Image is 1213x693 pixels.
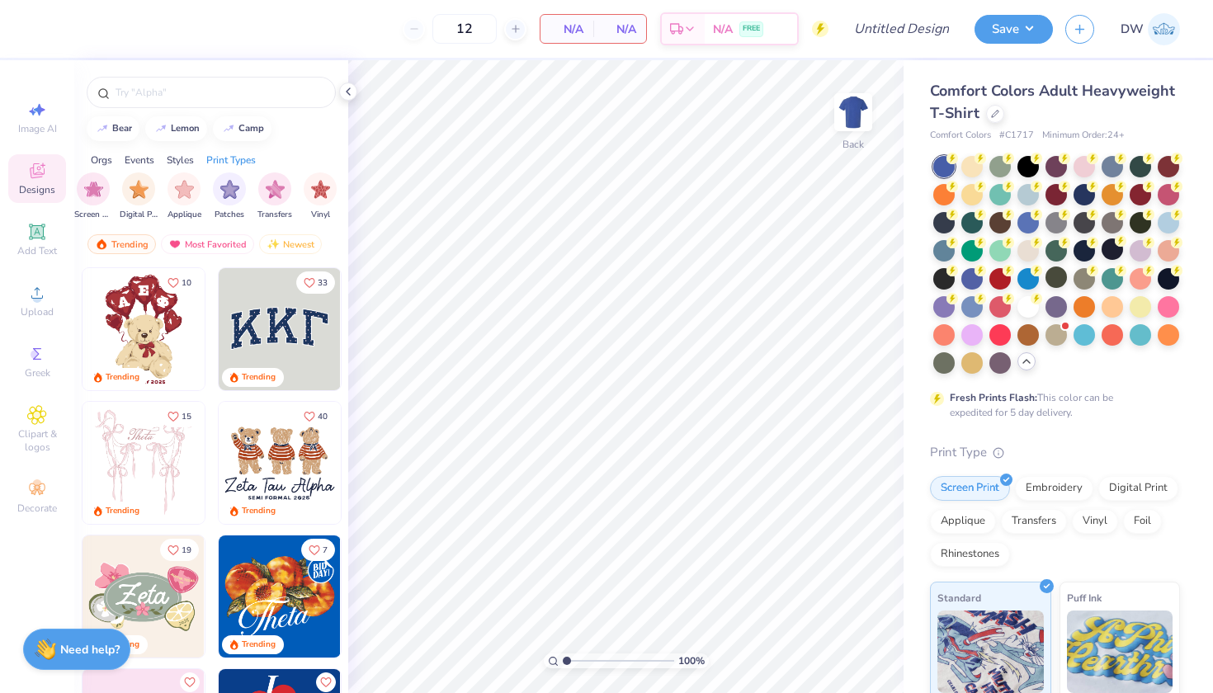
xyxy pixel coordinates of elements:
[213,172,246,221] div: filter for Patches
[120,172,158,221] div: filter for Digital Print
[130,180,149,199] img: Digital Print Image
[125,153,154,167] div: Events
[96,124,109,134] img: trend_line.gif
[1001,509,1067,534] div: Transfers
[296,405,335,427] button: Like
[267,238,280,250] img: Newest.gif
[1098,476,1178,501] div: Digital Print
[930,542,1010,567] div: Rhinestones
[74,209,112,221] span: Screen Print
[975,15,1053,44] button: Save
[19,183,55,196] span: Designs
[84,180,103,199] img: Screen Print Image
[17,502,57,515] span: Decorate
[266,180,285,199] img: Transfers Image
[937,610,1044,693] img: Standard
[160,271,199,294] button: Like
[930,81,1175,123] span: Comfort Colors Adult Heavyweight T-Shirt
[340,268,462,390] img: edfb13fc-0e43-44eb-bea2-bf7fc0dd67f9
[316,672,336,692] button: Like
[432,14,497,44] input: – –
[106,371,139,384] div: Trending
[161,234,254,254] div: Most Favorited
[937,589,981,606] span: Standard
[204,535,326,658] img: d6d5c6c6-9b9a-4053-be8a-bdf4bacb006d
[168,238,182,250] img: most_fav.gif
[304,172,337,221] button: filter button
[318,279,328,287] span: 33
[182,279,191,287] span: 10
[304,172,337,221] div: filter for Vinyl
[1121,20,1144,39] span: DW
[160,539,199,561] button: Like
[182,412,191,421] span: 15
[999,129,1034,143] span: # C1717
[220,180,239,199] img: Patches Image
[242,505,276,517] div: Trending
[168,172,201,221] button: filter button
[841,12,962,45] input: Untitled Design
[219,535,341,658] img: 8659caeb-cee5-4a4c-bd29-52ea2f761d42
[930,476,1010,501] div: Screen Print
[242,639,276,651] div: Trending
[837,96,870,129] img: Back
[603,21,636,38] span: N/A
[112,124,132,133] div: bear
[257,172,292,221] div: filter for Transfers
[930,509,996,534] div: Applique
[8,427,66,454] span: Clipart & logos
[120,209,158,221] span: Digital Print
[175,180,194,199] img: Applique Image
[713,21,733,38] span: N/A
[296,271,335,294] button: Like
[204,268,326,390] img: e74243e0-e378-47aa-a400-bc6bcb25063a
[60,642,120,658] strong: Need help?
[83,535,205,658] img: 010ceb09-c6fc-40d9-b71e-e3f087f73ee6
[340,535,462,658] img: f22b6edb-555b-47a9-89ed-0dd391bfae4f
[106,505,139,517] div: Trending
[25,366,50,379] span: Greek
[257,209,292,221] span: Transfers
[950,391,1037,404] strong: Fresh Prints Flash:
[318,412,328,421] span: 40
[182,546,191,554] span: 19
[206,153,256,167] div: Print Types
[238,124,264,133] div: camp
[17,244,57,257] span: Add Text
[204,402,326,524] img: d12a98c7-f0f7-4345-bf3a-b9f1b718b86e
[1067,610,1173,693] img: Puff Ink
[242,371,276,384] div: Trending
[842,137,864,152] div: Back
[145,116,207,141] button: lemon
[222,124,235,134] img: trend_line.gif
[83,268,205,390] img: 587403a7-0594-4a7f-b2bd-0ca67a3ff8dd
[87,234,156,254] div: Trending
[1067,589,1102,606] span: Puff Ink
[1121,13,1180,45] a: DW
[340,402,462,524] img: d12c9beb-9502-45c7-ae94-40b97fdd6040
[301,539,335,561] button: Like
[950,390,1153,420] div: This color can be expedited for 5 day delivery.
[87,116,139,141] button: bear
[219,402,341,524] img: a3be6b59-b000-4a72-aad0-0c575b892a6b
[743,23,760,35] span: FREE
[167,153,194,167] div: Styles
[257,172,292,221] button: filter button
[1148,13,1180,45] img: Danica Woods
[550,21,583,38] span: N/A
[21,305,54,318] span: Upload
[160,405,199,427] button: Like
[219,268,341,390] img: 3b9aba4f-e317-4aa7-a679-c95a879539bd
[1042,129,1125,143] span: Minimum Order: 24 +
[678,653,705,668] span: 100 %
[18,122,57,135] span: Image AI
[1015,476,1093,501] div: Embroidery
[215,209,244,221] span: Patches
[74,172,112,221] button: filter button
[168,172,201,221] div: filter for Applique
[120,172,158,221] button: filter button
[168,209,201,221] span: Applique
[311,180,330,199] img: Vinyl Image
[213,116,271,141] button: camp
[114,84,325,101] input: Try "Alpha"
